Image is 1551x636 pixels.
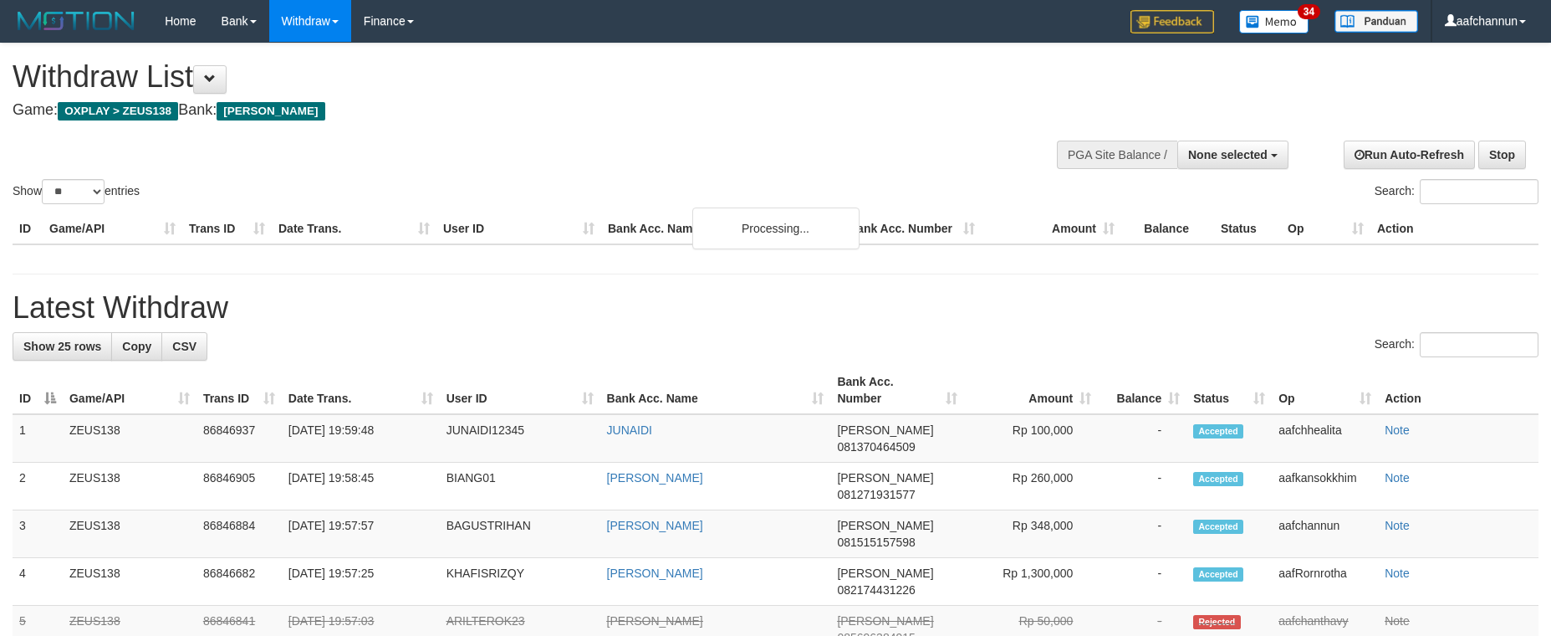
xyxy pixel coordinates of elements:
[272,213,436,244] th: Date Trans.
[440,463,600,510] td: BIANG01
[982,213,1121,244] th: Amount
[607,614,703,628] a: [PERSON_NAME]
[42,179,105,204] select: Showentries
[842,213,982,244] th: Bank Acc. Number
[1272,510,1378,558] td: aafchannun
[13,291,1538,325] h1: Latest Withdraw
[837,614,933,628] span: [PERSON_NAME]
[23,340,101,353] span: Show 25 rows
[196,414,282,463] td: 86846937
[63,463,196,510] td: ZEUS138
[13,102,1018,119] h4: Game: Bank:
[837,519,933,532] span: [PERSON_NAME]
[607,423,652,437] a: JUNAIDI
[1344,141,1475,169] a: Run Auto-Refresh
[964,463,1098,510] td: Rp 260,000
[964,558,1098,606] td: Rp 1,300,000
[217,102,324,121] span: [PERSON_NAME]
[196,463,282,510] td: 86846905
[111,332,162,361] a: Copy
[196,558,282,606] td: 86846682
[1214,213,1281,244] th: Status
[1239,10,1309,33] img: Button%20Memo.svg
[1188,148,1268,162] span: None selected
[1272,558,1378,606] td: aafRornrotha
[13,414,63,463] td: 1
[607,567,703,580] a: [PERSON_NAME]
[13,510,63,558] td: 3
[1420,332,1538,357] input: Search:
[172,340,196,353] span: CSV
[13,463,63,510] td: 2
[837,583,915,597] span: Copy 082174431226 to clipboard
[282,558,440,606] td: [DATE] 19:57:25
[58,102,178,121] span: OXPLAY > ZEUS138
[1420,179,1538,204] input: Search:
[1098,463,1186,510] td: -
[440,510,600,558] td: BAGUSTRIHAN
[837,440,915,454] span: Copy 081370464509 to clipboard
[13,332,112,361] a: Show 25 rows
[1193,567,1243,582] span: Accepted
[837,567,933,580] span: [PERSON_NAME]
[1098,414,1186,463] td: -
[13,213,43,244] th: ID
[837,471,933,485] span: [PERSON_NAME]
[440,367,600,414] th: User ID: activate to sort column ascending
[1385,471,1410,485] a: Note
[1281,213,1370,244] th: Op
[692,208,860,249] div: Processing...
[440,414,600,463] td: JUNAIDI12345
[1272,367,1378,414] th: Op: activate to sort column ascending
[1378,367,1538,414] th: Action
[837,488,915,501] span: Copy 081271931577 to clipboard
[63,367,196,414] th: Game/API: activate to sort column ascending
[607,519,703,532] a: [PERSON_NAME]
[964,414,1098,463] td: Rp 100,000
[282,463,440,510] td: [DATE] 19:58:45
[440,558,600,606] td: KHAFISRIZQY
[837,536,915,549] span: Copy 081515157598 to clipboard
[1098,558,1186,606] td: -
[600,367,831,414] th: Bank Acc. Name: activate to sort column ascending
[63,558,196,606] td: ZEUS138
[13,8,140,33] img: MOTION_logo.png
[1385,614,1410,628] a: Note
[43,213,182,244] th: Game/API
[282,367,440,414] th: Date Trans.: activate to sort column ascending
[1478,141,1526,169] a: Stop
[196,510,282,558] td: 86846884
[1186,367,1272,414] th: Status: activate to sort column ascending
[282,510,440,558] td: [DATE] 19:57:57
[1385,423,1410,437] a: Note
[1375,332,1538,357] label: Search:
[1193,424,1243,439] span: Accepted
[122,340,151,353] span: Copy
[964,367,1098,414] th: Amount: activate to sort column ascending
[1193,520,1243,534] span: Accepted
[13,60,1018,94] h1: Withdraw List
[1370,213,1538,244] th: Action
[1098,510,1186,558] td: -
[1057,141,1177,169] div: PGA Site Balance /
[161,332,207,361] a: CSV
[196,367,282,414] th: Trans ID: activate to sort column ascending
[1177,141,1288,169] button: None selected
[63,414,196,463] td: ZEUS138
[13,558,63,606] td: 4
[964,510,1098,558] td: Rp 348,000
[607,471,703,485] a: [PERSON_NAME]
[182,213,272,244] th: Trans ID
[1272,463,1378,510] td: aafkansokkhim
[1272,414,1378,463] td: aafchhealita
[601,213,842,244] th: Bank Acc. Name
[436,213,601,244] th: User ID
[63,510,196,558] td: ZEUS138
[1385,567,1410,580] a: Note
[1375,179,1538,204] label: Search:
[1298,4,1320,19] span: 34
[1385,519,1410,532] a: Note
[1193,615,1240,629] span: Rejected
[1334,10,1418,33] img: panduan.png
[13,367,63,414] th: ID: activate to sort column descending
